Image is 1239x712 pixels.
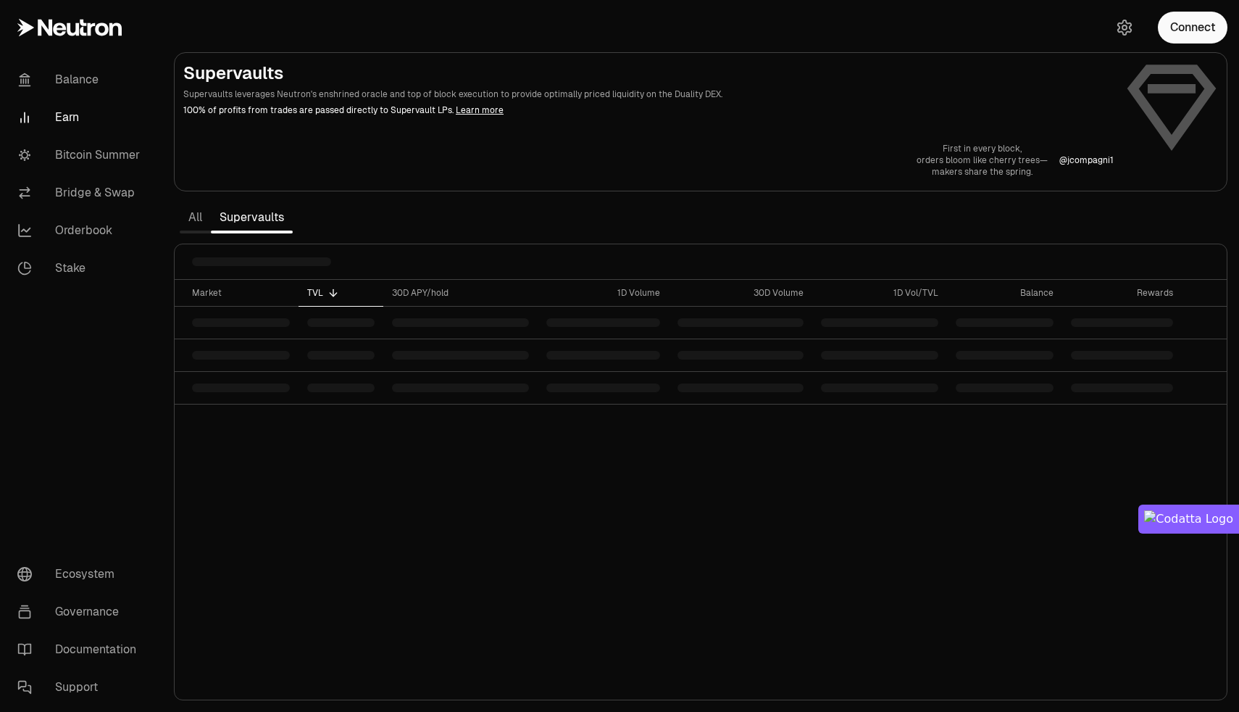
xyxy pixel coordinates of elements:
[6,212,157,249] a: Orderbook
[6,668,157,706] a: Support
[956,287,1053,299] div: Balance
[917,154,1048,166] p: orders bloom like cherry trees—
[6,631,157,668] a: Documentation
[183,88,1114,101] p: Supervaults leverages Neutron's enshrined oracle and top of block execution to provide optimally ...
[917,166,1048,178] p: makers share the spring.
[1158,12,1227,44] button: Connect
[1059,154,1114,166] p: @ jcompagni1
[821,287,938,299] div: 1D Vol/TVL
[192,287,290,299] div: Market
[211,203,293,232] a: Supervaults
[392,287,530,299] div: 30D APY/hold
[6,61,157,99] a: Balance
[6,555,157,593] a: Ecosystem
[677,287,804,299] div: 30D Volume
[917,143,1048,178] a: First in every block,orders bloom like cherry trees—makers share the spring.
[6,136,157,174] a: Bitcoin Summer
[6,99,157,136] a: Earn
[1071,287,1173,299] div: Rewards
[183,104,1114,117] p: 100% of profits from trades are passed directly to Supervault LPs.
[6,593,157,631] a: Governance
[1059,154,1114,166] a: @jcompagni1
[917,143,1048,154] p: First in every block,
[180,203,211,232] a: All
[6,249,157,287] a: Stake
[183,62,1114,85] h2: Supervaults
[456,104,504,116] a: Learn more
[6,174,157,212] a: Bridge & Swap
[546,287,660,299] div: 1D Volume
[307,287,375,299] div: TVL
